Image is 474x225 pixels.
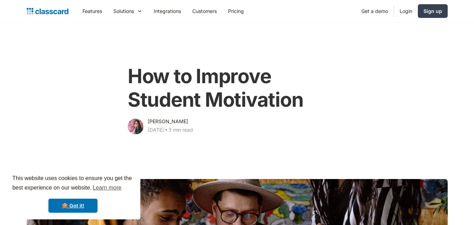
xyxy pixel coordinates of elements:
div: Solutions [108,3,148,19]
div: cookieconsent [6,167,140,219]
div: 3 min read [168,126,193,134]
a: dismiss cookie message [48,199,98,213]
div: ‧ [164,126,168,135]
span: This website uses cookies to ensure you get the best experience on our website. [12,174,134,193]
a: Pricing [222,3,249,19]
div: Solutions [113,7,134,15]
a: Sign up [418,4,448,18]
a: home [27,6,68,16]
div: [DATE] [148,126,164,134]
a: Get a demo [356,3,394,19]
a: Integrations [148,3,187,19]
div: Sign up [423,7,442,15]
a: Login [394,3,418,19]
h1: How to Improve Student Motivation [128,65,346,112]
div: [PERSON_NAME] [148,117,188,126]
a: Customers [187,3,222,19]
a: Features [77,3,108,19]
a: learn more about cookies [92,183,122,193]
